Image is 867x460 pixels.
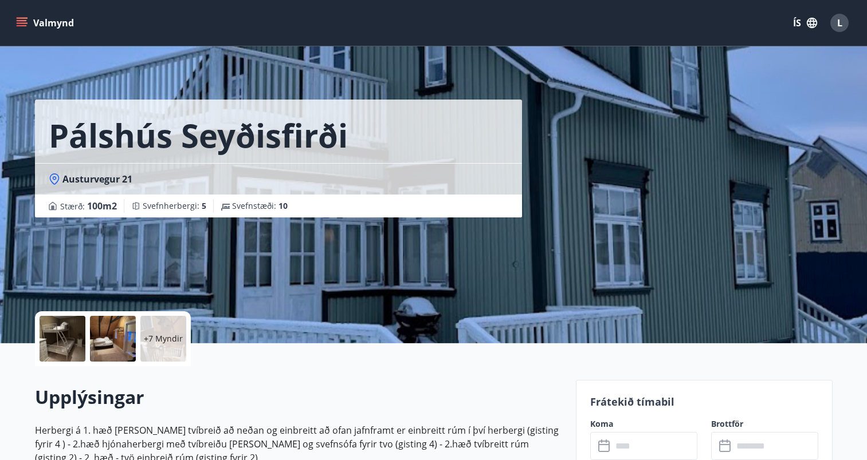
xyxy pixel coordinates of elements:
[87,200,117,212] span: 100 m2
[232,200,288,212] span: Svefnstæði :
[590,418,697,430] label: Koma
[14,13,79,33] button: menu
[49,113,348,157] h1: Pálshús Seyðisfirði
[278,200,288,211] span: 10
[837,17,842,29] span: L
[35,384,562,410] h2: Upplýsingar
[711,418,818,430] label: Brottför
[590,394,818,409] p: Frátekið tímabil
[787,13,823,33] button: ÍS
[62,173,132,185] span: Austurvegur 21
[202,200,206,211] span: 5
[143,200,206,212] span: Svefnherbergi :
[60,199,117,213] span: Stærð :
[826,9,853,37] button: L
[144,333,183,344] p: +7 Myndir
